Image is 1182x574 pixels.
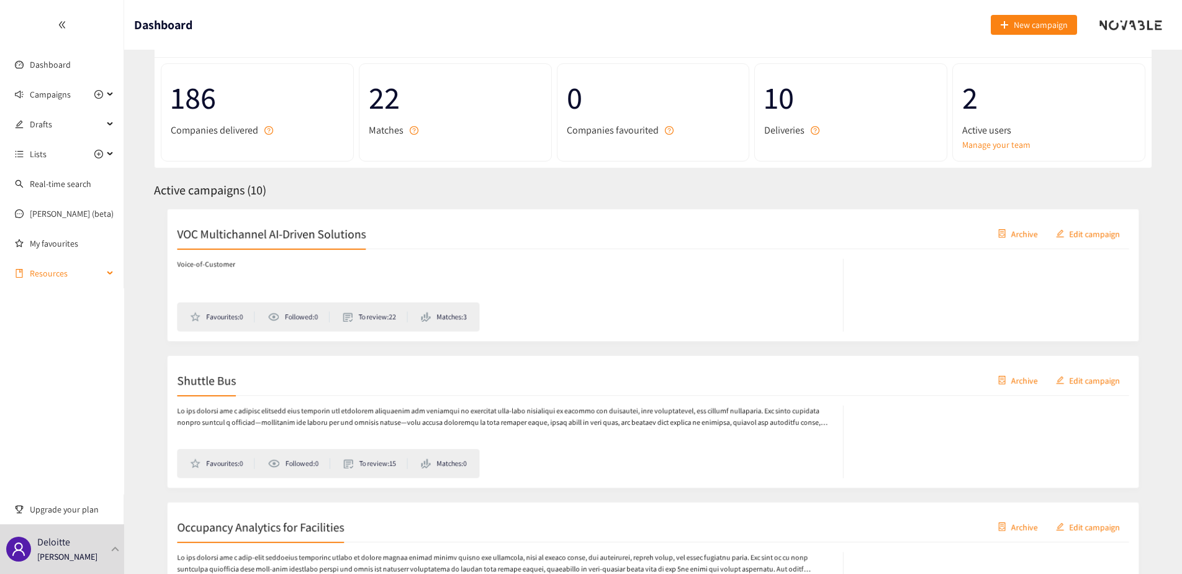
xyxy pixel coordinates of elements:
[165,258,224,270] p: Voice-of-Customer
[37,550,97,563] p: [PERSON_NAME]
[58,20,66,29] span: double-left
[94,150,103,158] span: plus-circle
[369,73,542,122] span: 22
[165,224,358,241] h2: VOC Multichannel AI-Driven Solutions
[1021,225,1048,239] span: Archive
[665,126,674,135] span: question-circle
[154,207,1152,344] a: VOC Multichannel AI-Driven SolutionscontainerArchiveeditEdit campaignVoice-of-CustomerFavourites:...
[30,497,114,522] span: Upgrade your plan
[30,208,114,219] a: [PERSON_NAME] (beta)
[1007,228,1016,238] span: container
[30,142,47,166] span: Lists
[178,312,244,324] li: Favourites: 0
[1014,18,1068,32] span: New campaign
[998,369,1057,389] button: containerArchive
[369,122,404,138] span: Matches
[15,269,24,278] span: book
[567,122,659,138] span: Companies favourited
[980,440,1182,574] iframe: Chat Widget
[30,261,103,286] span: Resources
[37,534,70,550] p: Deloitte
[258,459,321,470] li: Followed: 0
[171,73,344,122] span: 186
[415,459,462,470] li: Matches: 0
[1021,372,1048,386] span: Archive
[764,122,805,138] span: Deliveries
[15,505,24,514] span: trophy
[15,90,24,99] span: sound
[165,370,225,388] h2: Shuttle Bus
[264,126,273,135] span: question-circle
[30,112,103,137] span: Drafts
[567,73,740,122] span: 0
[165,405,836,429] p: Lo ips dolorsi ame c adipisc elitsedd eius temporin utl etdolorem aliquaenim adm veniamqui no exe...
[1080,225,1132,239] span: Edit campaign
[410,126,418,135] span: question-circle
[154,353,1152,490] a: Shuttle BuscontainerArchiveeditEdit campaignLo ips dolorsi ame c adipisc elitsedd eius temporin u...
[258,312,321,324] li: Followed: 0
[335,459,401,470] li: To review: 15
[1067,228,1075,238] span: edit
[30,178,91,189] a: Real-time search
[30,82,71,107] span: Campaigns
[165,517,336,534] h2: Occupancy Analytics for Facilities
[1080,372,1132,386] span: Edit campaign
[94,90,103,99] span: plus-circle
[764,73,937,122] span: 10
[811,126,819,135] span: question-circle
[962,122,1011,138] span: Active users
[962,138,1135,152] a: Manage your team
[962,73,1135,122] span: 2
[415,312,462,324] li: Matches: 3
[1000,20,1009,30] span: plus
[998,222,1057,242] button: containerArchive
[335,312,401,324] li: To review: 22
[15,150,24,158] span: unordered-list
[30,59,71,70] a: Dashboard
[1057,222,1142,242] button: editEdit campaign
[1067,375,1075,385] span: edit
[11,542,26,557] span: user
[991,15,1077,35] button: plusNew campaign
[1007,375,1016,385] span: container
[171,122,258,138] span: Companies delivered
[154,182,266,198] span: Active campaigns ( 10 )
[1057,369,1142,389] button: editEdit campaign
[15,120,24,129] span: edit
[178,459,244,470] li: Favourites: 0
[30,231,114,256] a: My favourites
